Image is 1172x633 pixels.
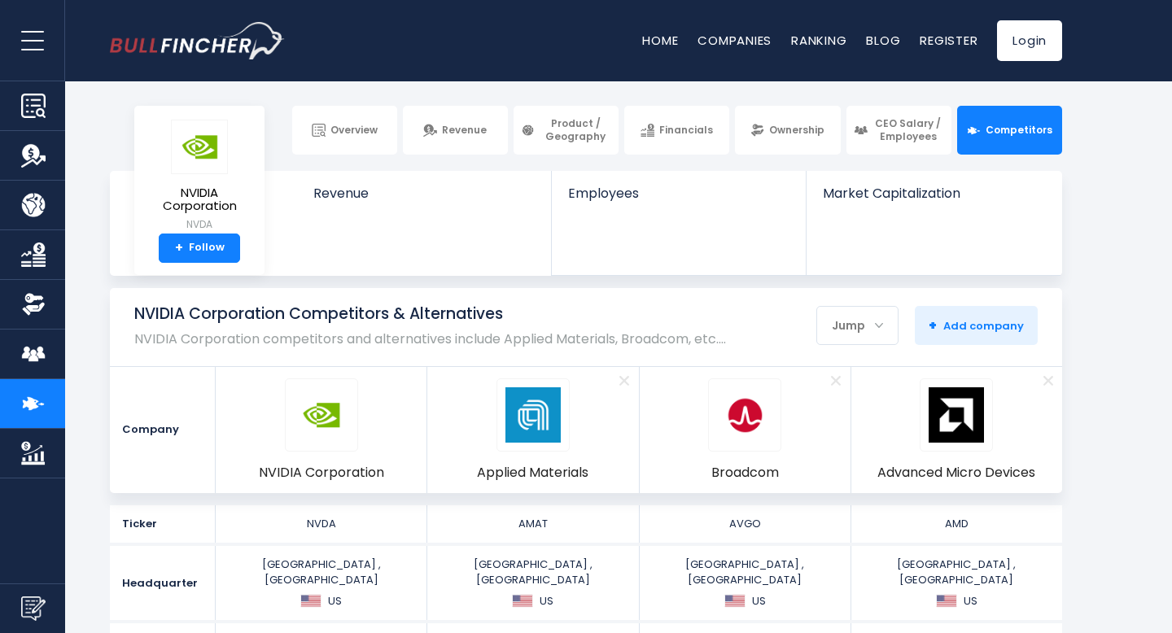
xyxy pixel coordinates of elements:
[964,594,977,609] span: US
[642,32,678,49] a: Home
[540,117,611,142] span: Product / Geography
[645,557,846,609] div: [GEOGRAPHIC_DATA] ,[GEOGRAPHIC_DATA]
[134,331,726,347] p: NVIDIA Corporation competitors and alternatives include Applied Materials, Broadcom, etc.…
[552,171,805,229] a: Employees
[110,546,216,620] div: Headquarter
[221,517,422,531] div: NVDA
[110,367,216,493] div: Company
[624,106,729,155] a: Financials
[997,20,1062,61] a: Login
[146,119,252,234] a: NVIDIA Corporation NVDA
[221,557,422,609] div: [GEOGRAPHIC_DATA] ,[GEOGRAPHIC_DATA]
[791,32,846,49] a: Ranking
[698,32,772,49] a: Companies
[21,292,46,316] img: Ownership
[752,594,766,609] span: US
[259,378,384,482] a: NVDA logo NVIDIA Corporation
[403,106,508,155] a: Revenue
[134,304,726,325] h1: NVIDIA Corporation Competitors & Alternatives
[259,464,384,482] span: NVIDIA Corporation
[957,106,1062,155] a: Competitors
[929,387,984,443] img: AMD logo
[568,186,789,201] span: Employees
[442,124,487,137] span: Revenue
[540,594,553,609] span: US
[110,22,285,59] img: bullfincher logo
[313,186,536,201] span: Revenue
[110,505,216,543] div: Ticker
[915,306,1038,345] button: +Add company
[872,117,944,142] span: CEO Salary / Employees
[920,32,977,49] a: Register
[822,367,851,395] a: Remove
[1034,367,1062,395] a: Remove
[477,378,588,482] a: AMAT logo Applied Materials
[159,234,240,263] a: +Follow
[823,186,1044,201] span: Market Capitalization
[856,557,1057,609] div: [GEOGRAPHIC_DATA] ,[GEOGRAPHIC_DATA]
[929,316,937,334] strong: +
[877,464,1035,482] span: Advanced Micro Devices
[929,318,1024,333] span: Add company
[769,124,824,137] span: Ownership
[986,124,1052,137] span: Competitors
[294,387,349,443] img: NVDA logo
[477,464,588,482] span: Applied Materials
[292,106,397,155] a: Overview
[708,378,781,482] a: AVGO logo Broadcom
[877,378,1035,482] a: AMD logo Advanced Micro Devices
[846,106,951,155] a: CEO Salary / Employees
[866,32,900,49] a: Blog
[514,106,619,155] a: Product / Geography
[645,517,846,531] div: AVGO
[110,22,285,59] a: Go to homepage
[817,308,898,343] div: Jump
[147,186,251,213] span: NVIDIA Corporation
[659,124,713,137] span: Financials
[735,106,840,155] a: Ownership
[328,594,342,609] span: US
[717,387,772,443] img: AVGO logo
[807,171,1060,229] a: Market Capitalization
[432,557,633,609] div: [GEOGRAPHIC_DATA] ,[GEOGRAPHIC_DATA]
[432,517,633,531] div: AMAT
[505,387,561,443] img: AMAT logo
[297,171,552,229] a: Revenue
[147,217,251,232] small: NVDA
[330,124,378,137] span: Overview
[175,241,183,255] strong: +
[711,464,779,482] span: Broadcom
[610,367,639,395] a: Remove
[856,517,1057,531] div: AMD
